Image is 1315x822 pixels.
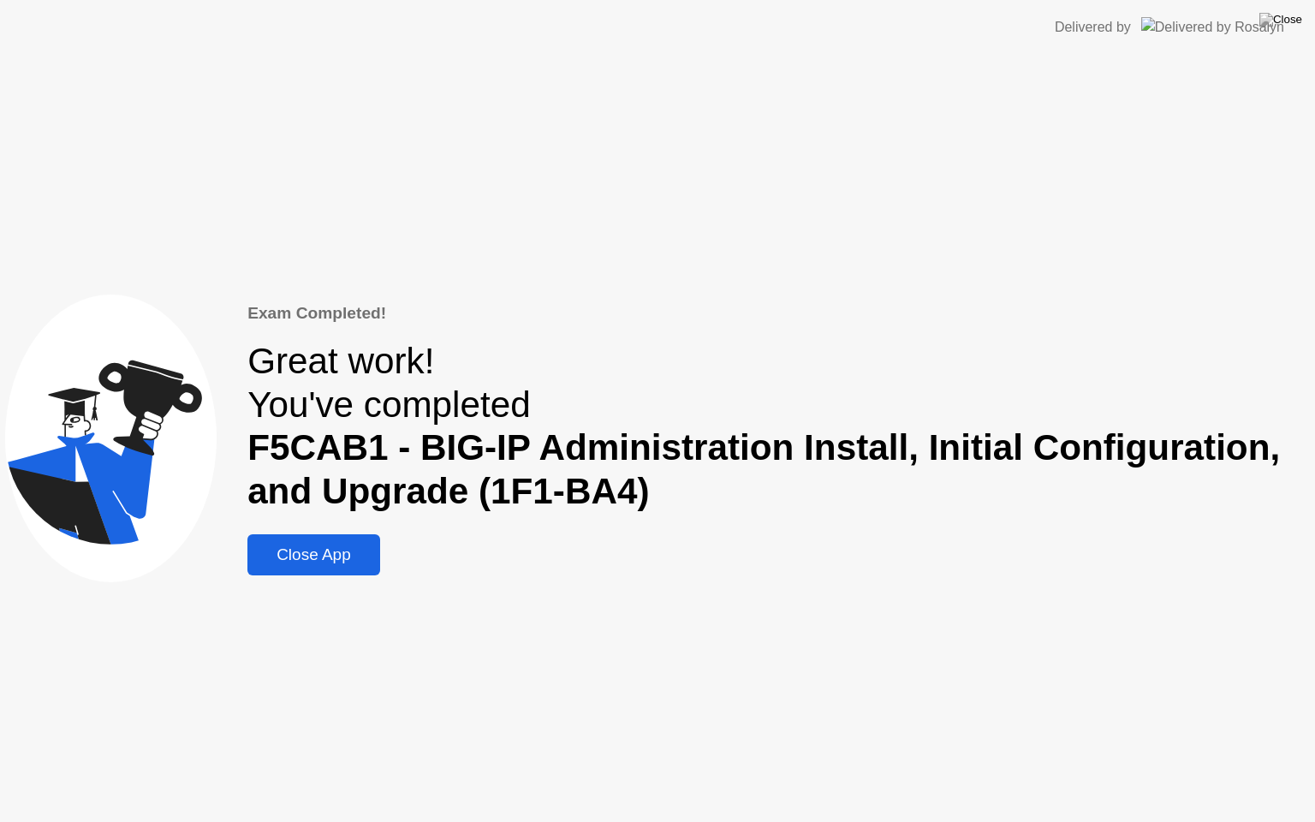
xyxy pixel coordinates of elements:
[247,534,380,575] button: Close App
[247,340,1310,514] div: Great work! You've completed
[253,545,375,564] div: Close App
[247,427,1280,511] b: F5CAB1 - BIG-IP Administration Install, Initial Configuration, and Upgrade (1F1-BA4)
[247,301,1310,326] div: Exam Completed!
[1055,17,1131,38] div: Delivered by
[1259,13,1302,27] img: Close
[1141,17,1284,37] img: Delivered by Rosalyn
